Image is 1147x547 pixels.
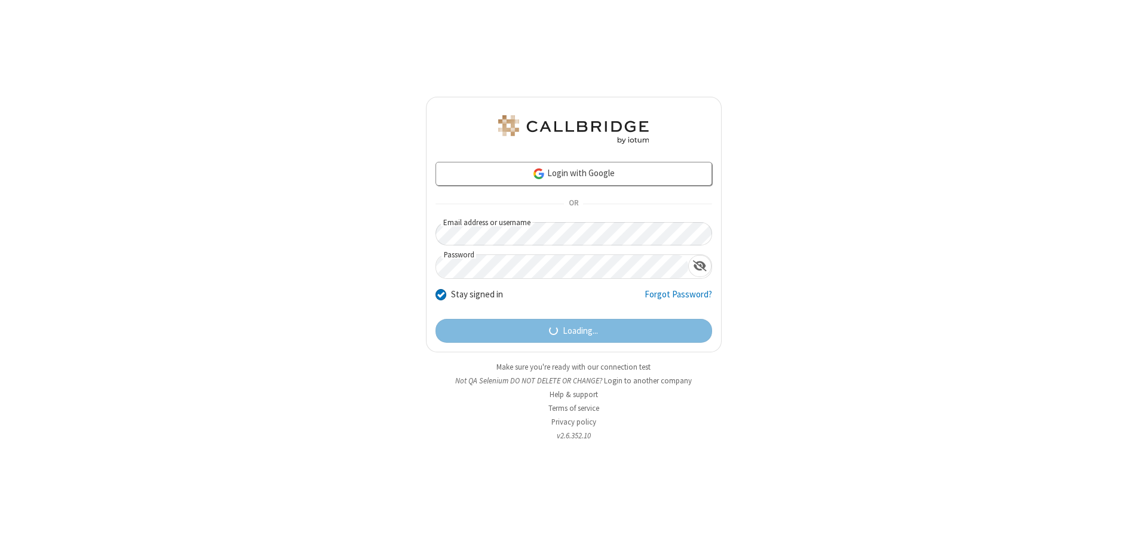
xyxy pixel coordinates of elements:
input: Password [436,255,688,278]
button: Login to another company [604,375,692,386]
span: OR [564,196,583,213]
button: Loading... [436,319,712,343]
a: Privacy policy [551,417,596,427]
a: Terms of service [548,403,599,413]
label: Stay signed in [451,288,503,302]
span: Loading... [563,324,598,338]
iframe: Chat [1117,516,1138,539]
div: Show password [688,255,711,277]
input: Email address or username [436,222,712,245]
a: Make sure you're ready with our connection test [496,362,651,372]
li: v2.6.352.10 [426,430,722,441]
li: Not QA Selenium DO NOT DELETE OR CHANGE? [426,375,722,386]
img: google-icon.png [532,167,545,180]
a: Forgot Password? [645,288,712,311]
a: Help & support [550,389,598,400]
a: Login with Google [436,162,712,186]
img: QA Selenium DO NOT DELETE OR CHANGE [496,115,651,144]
